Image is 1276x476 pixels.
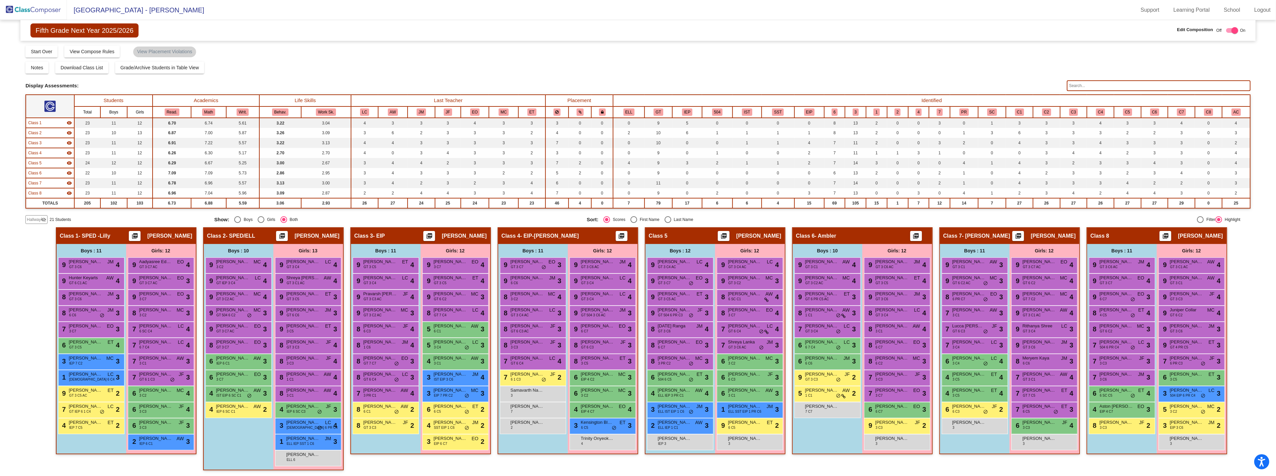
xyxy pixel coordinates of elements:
td: 3 [1114,118,1141,128]
td: 2 [866,128,887,138]
td: 3 [1060,118,1087,128]
td: 3 [929,118,950,128]
span: Class 3 [28,140,41,146]
td: 4 [1087,148,1114,158]
button: Print Students Details [616,231,627,241]
td: 12 [127,138,153,148]
td: 3 [1060,128,1087,138]
td: 24 [74,158,100,168]
th: Class 8 [1195,106,1222,118]
td: 0 [794,118,824,128]
button: C5 [1123,108,1132,116]
button: 6 [832,108,838,116]
th: Academics [153,95,259,106]
td: 2 [794,148,824,158]
td: 3 [518,138,545,148]
button: Notes [25,62,49,74]
td: 23 [74,128,100,138]
td: 3 [489,128,518,138]
th: Instructional Support Team [733,106,762,118]
span: View Compose Rules [70,49,114,54]
button: EO [470,108,480,116]
td: 4 [1060,148,1087,158]
td: 3.26 [259,128,301,138]
th: Staff Child [978,106,1006,118]
th: Asian [845,106,866,118]
td: 6 [378,128,408,138]
td: 3 [461,138,489,148]
th: Gifted and Talented [645,106,672,118]
button: View Compose Rules [64,46,120,58]
button: ET [527,108,536,116]
td: 4 [378,138,408,148]
th: Last Teacher [351,95,545,106]
span: Notes [31,65,43,70]
button: AC [1231,108,1241,116]
button: AW [388,108,398,116]
a: Logout [1249,5,1276,15]
td: 9 [645,148,672,158]
td: 10 [100,128,127,138]
td: 0 [733,118,762,128]
th: Class 3 [1060,106,1087,118]
td: 3 [435,128,461,138]
button: Print Students Details [1160,231,1171,241]
td: 2 [866,118,887,128]
td: 2 [518,148,545,158]
td: 1 [950,128,978,138]
td: 1 [733,138,762,148]
td: 1 [702,128,732,138]
td: 0 [887,128,908,138]
td: 3 [1222,128,1250,138]
td: 1 [929,148,950,158]
td: 12 [100,158,127,168]
span: Edit Composition [1177,26,1213,33]
td: 5.87 [226,128,260,138]
td: 0 [672,148,702,158]
td: 3 [1141,138,1168,148]
button: Print Students Details [1012,231,1024,241]
td: 0 [1195,118,1222,128]
td: 7.22 [191,138,226,148]
td: 4 [1087,118,1114,128]
td: 0 [950,118,978,128]
th: Class 4 [1087,106,1114,118]
mat-chip: View Placement Violations [133,47,196,57]
td: 2 [613,128,644,138]
button: Behav. [272,108,288,116]
td: 0 [887,138,908,148]
td: 3.22 [259,118,301,128]
td: 0 [762,118,794,128]
mat-icon: picture_as_pdf [720,233,728,242]
td: 4 [794,138,824,148]
span: Class 1 [28,120,41,126]
td: 6.74 [191,118,226,128]
td: 8 [824,128,845,138]
button: 504 [712,108,723,116]
button: IEP [682,108,692,116]
td: 10 [645,138,672,148]
td: 3 [351,128,378,138]
span: [GEOGRAPHIC_DATA] - [PERSON_NAME] [67,5,204,15]
td: 5 [672,118,702,128]
span: Class 2 [28,130,41,136]
button: 1 [873,108,879,116]
th: Placement [545,95,613,106]
td: 3 [378,118,408,128]
span: Display Assessments: [25,83,79,89]
td: 23 [74,148,100,158]
td: 3 [489,138,518,148]
th: Individualized Education Plan [672,106,702,118]
td: 3 [1033,128,1060,138]
button: C3 [1069,108,1078,116]
td: 4 [545,128,569,138]
td: 0 [613,118,644,128]
button: JM [417,108,426,116]
td: 3 [1168,128,1195,138]
td: No teacher - EIP-Tricia [26,148,74,158]
td: 3 [435,118,461,128]
button: Print Students Details [276,231,288,241]
td: 0 [1195,148,1222,158]
mat-icon: visibility [67,130,72,136]
mat-icon: picture_as_pdf [1014,233,1022,242]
